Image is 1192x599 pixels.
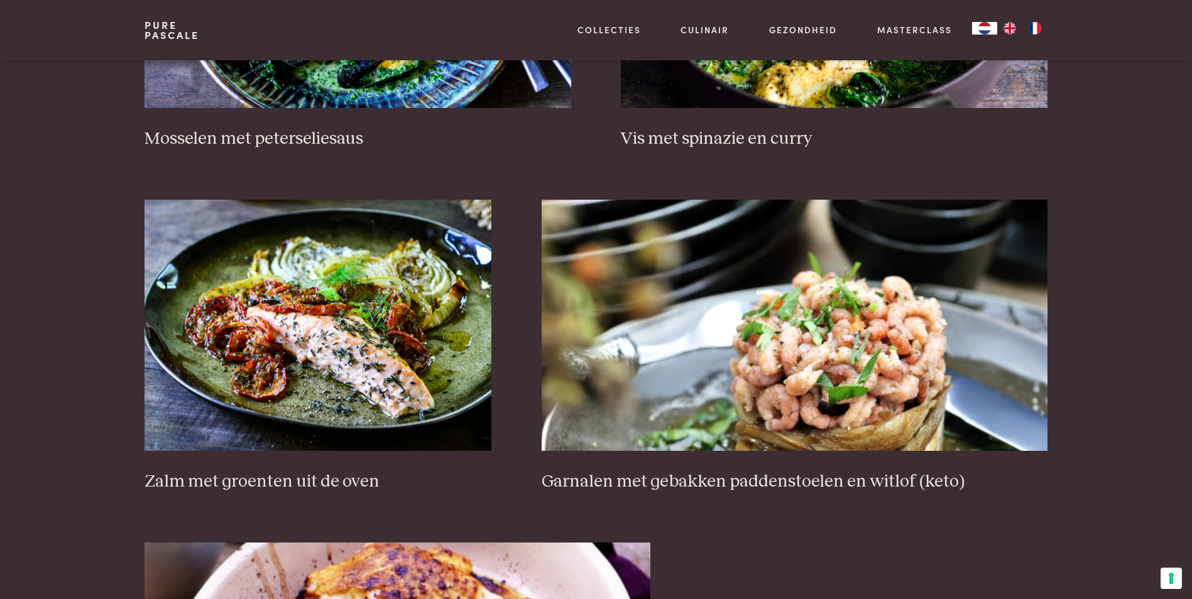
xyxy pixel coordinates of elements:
h3: Zalm met groenten uit de oven [145,471,491,493]
h3: Vis met spinazie en curry [621,128,1047,150]
a: Garnalen met gebakken paddenstoelen en witlof (keto) Garnalen met gebakken paddenstoelen en witlo... [542,200,1047,492]
h3: Mosselen met peterseliesaus [145,128,571,150]
a: Culinair [681,23,729,36]
aside: Language selected: Nederlands [972,22,1047,35]
a: FR [1022,22,1047,35]
img: Garnalen met gebakken paddenstoelen en witlof (keto) [542,200,1047,451]
a: PurePascale [145,20,199,40]
ul: Language list [997,22,1047,35]
a: NL [972,22,997,35]
img: Zalm met groenten uit de oven [145,200,491,451]
a: EN [997,22,1022,35]
a: Gezondheid [769,23,837,36]
a: Zalm met groenten uit de oven Zalm met groenten uit de oven [145,200,491,492]
button: Uw voorkeuren voor toestemming voor trackingtechnologieën [1161,568,1182,589]
h3: Garnalen met gebakken paddenstoelen en witlof (keto) [542,471,1047,493]
a: Collecties [577,23,641,36]
div: Language [972,22,997,35]
a: Masterclass [877,23,952,36]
